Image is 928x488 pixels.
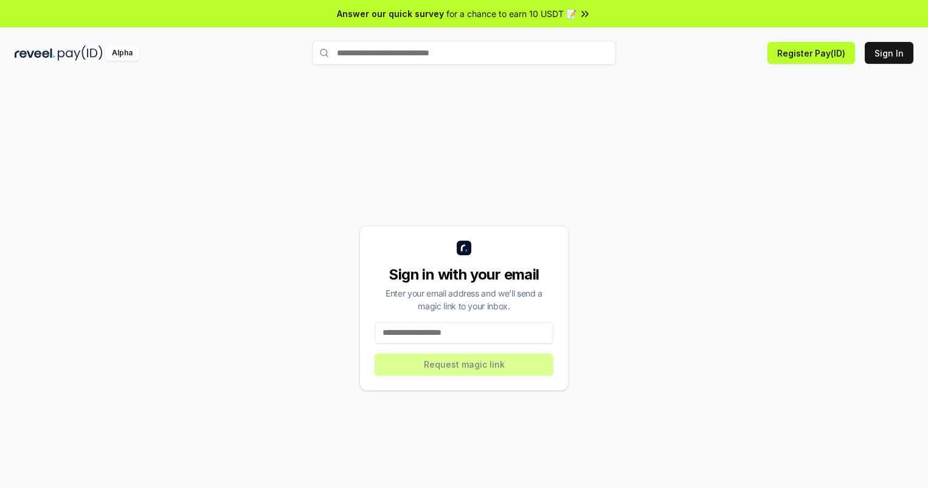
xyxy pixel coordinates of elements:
div: Alpha [105,46,139,61]
span: for a chance to earn 10 USDT 📝 [446,7,577,20]
button: Register Pay(ID) [767,42,855,64]
div: Sign in with your email [375,265,553,284]
div: Enter your email address and we’ll send a magic link to your inbox. [375,287,553,312]
img: reveel_dark [15,46,55,61]
img: logo_small [457,241,471,255]
img: pay_id [58,46,103,61]
button: Sign In [865,42,913,64]
span: Answer our quick survey [337,7,444,20]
